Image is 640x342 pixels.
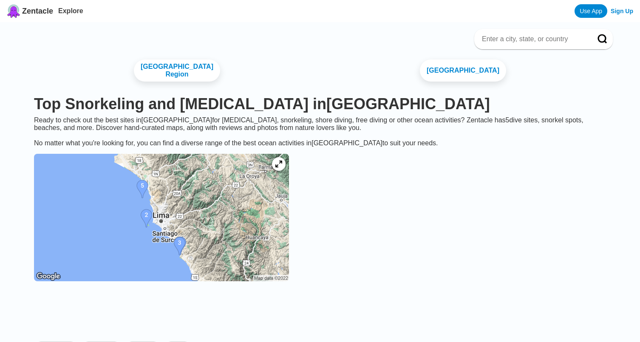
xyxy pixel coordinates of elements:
a: Use App [575,4,607,18]
img: Peru dive site map [34,154,289,281]
h1: Top Snorkeling and [MEDICAL_DATA] in [GEOGRAPHIC_DATA] [34,95,606,113]
a: Explore [58,7,83,14]
span: Zentacle [22,7,53,16]
div: Ready to check out the best sites in [GEOGRAPHIC_DATA] for [MEDICAL_DATA], snorkeling, shore divi... [27,116,613,147]
a: Sign Up [611,8,633,14]
iframe: Advertisement [114,297,526,335]
img: Zentacle logo [7,4,20,18]
input: Enter a city, state, or country [481,35,586,43]
a: Zentacle logoZentacle [7,4,53,18]
a: [GEOGRAPHIC_DATA] [420,59,506,82]
a: [GEOGRAPHIC_DATA] Region [134,59,220,82]
a: Peru dive site map [27,147,296,290]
